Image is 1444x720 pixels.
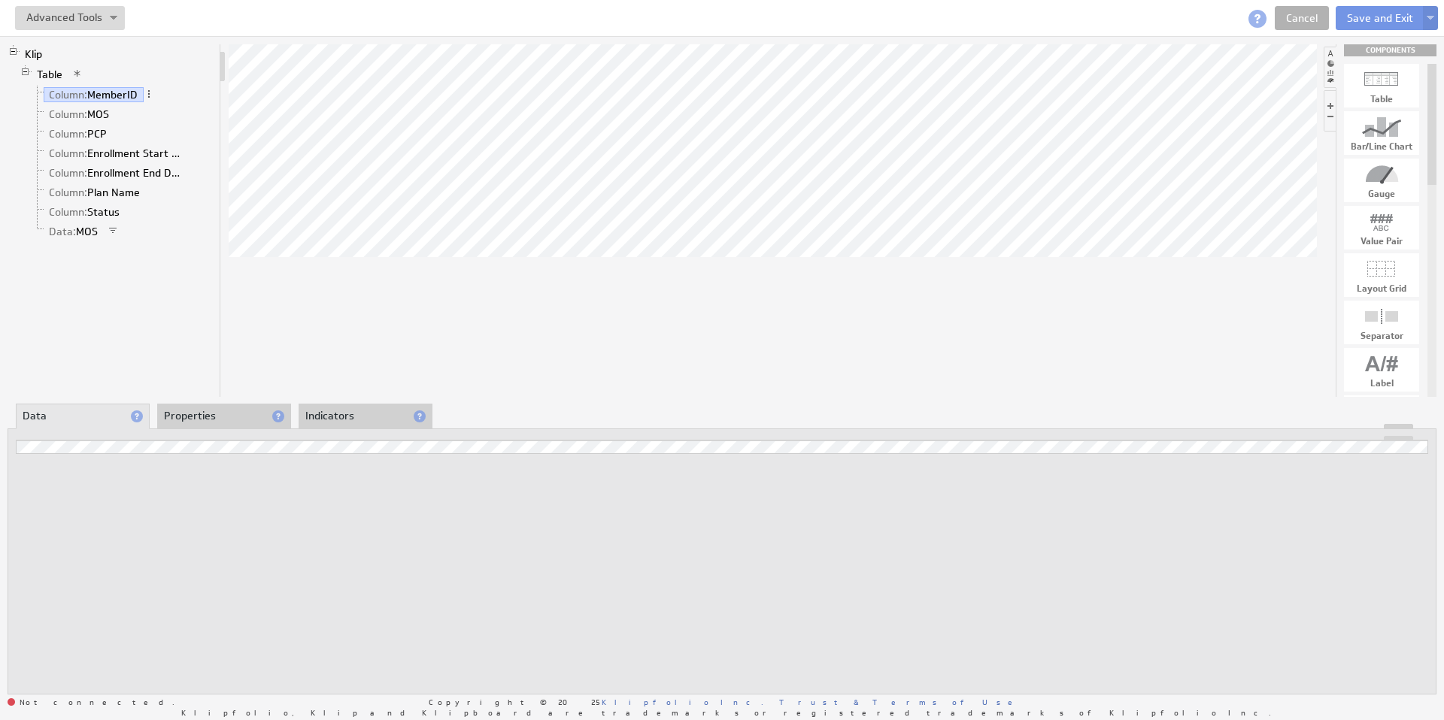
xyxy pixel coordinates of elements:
[49,127,87,141] span: Column:
[1344,331,1419,340] div: Separator
[44,204,126,219] a: Column: Status
[1344,44,1436,56] div: Drag & drop components onto the workspace
[1324,47,1336,88] li: Hide or show the component palette
[44,107,115,122] a: Column: MOS
[108,225,118,236] span: Filter is applied
[1344,189,1419,198] div: Gauge
[299,404,432,429] li: Indicators
[1275,6,1329,30] a: Cancel
[49,225,76,238] span: Data:
[49,205,87,219] span: Column:
[1336,6,1424,30] button: Save and Exit
[44,185,146,200] a: Column: Plan Name
[1324,90,1336,132] li: Hide or show the component controls palette
[1427,16,1434,22] img: button-savedrop.png
[49,166,87,180] span: Column:
[44,146,191,161] a: Column: Enrollment Start Date
[1344,237,1419,246] div: Value Pair
[49,186,87,199] span: Column:
[49,107,87,121] span: Column:
[144,89,154,99] span: More actions
[1344,379,1419,388] div: Label
[110,16,117,22] img: button-savedrop.png
[44,126,113,141] a: Column: PCP
[1344,284,1419,293] div: Layout Grid
[49,88,87,101] span: Column:
[16,404,150,429] li: Data
[72,68,83,79] span: View applied actions
[8,698,174,707] span: Not connected.
[49,147,87,160] span: Column:
[32,67,68,82] a: Table
[1344,142,1419,151] div: Bar/Line Chart
[44,87,144,102] a: Column: MemberID
[44,165,191,180] a: Column: Enrollment End Date
[44,224,104,239] a: Data: MOS
[157,404,291,429] li: Properties
[181,709,1271,716] span: Klipfolio, Klip and Klipboard are trademarks or registered trademarks of Klipfolio Inc.
[20,47,48,62] a: Klip
[1344,95,1419,104] div: Table
[602,697,763,707] a: Klipfolio Inc.
[779,697,1023,707] a: Trust & Terms of Use
[429,698,763,706] span: Copyright © 2025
